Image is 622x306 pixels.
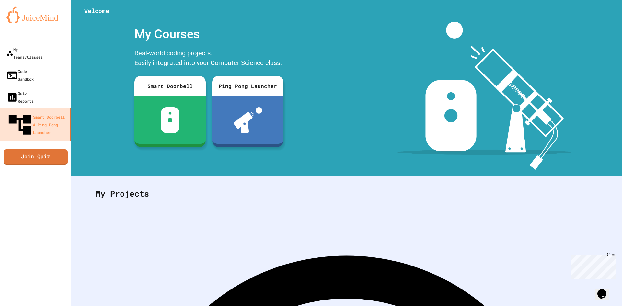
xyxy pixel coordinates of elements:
[6,89,34,105] div: Quiz Reports
[6,45,43,61] div: My Teams/Classes
[212,76,283,96] div: Ping Pong Launcher
[134,76,206,96] div: Smart Doorbell
[161,107,179,133] img: sdb-white.svg
[4,149,68,165] a: Join Quiz
[234,107,262,133] img: ppl-with-ball.png
[6,6,65,23] img: logo-orange.svg
[3,3,45,41] div: Chat with us now!Close
[131,22,287,47] div: My Courses
[595,280,616,300] iframe: chat widget
[131,47,287,71] div: Real-world coding projects. Easily integrated into your Computer Science class.
[397,22,571,170] img: banner-image-my-projects.png
[568,252,616,279] iframe: chat widget
[89,181,604,206] div: My Projects
[6,111,67,138] div: Smart Doorbell & Ping Pong Launcher
[6,67,34,83] div: Code Sandbox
